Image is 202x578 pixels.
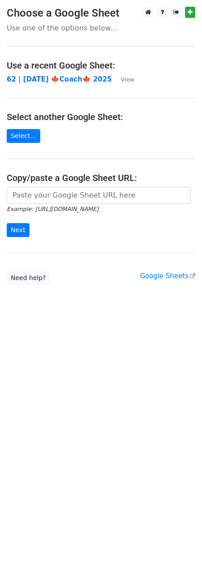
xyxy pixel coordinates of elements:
[7,129,40,143] a: Select...
[7,271,50,285] a: Need help?
[7,187,191,204] input: Paste your Google Sheet URL here
[7,23,195,33] p: Use one of the options below...
[7,7,195,20] h3: Choose a Google Sheet
[140,272,195,280] a: Google Sheets
[7,223,29,237] input: Next
[7,173,195,183] h4: Copy/paste a Google Sheet URL:
[7,112,195,122] h4: Select another Google Sheet:
[121,76,134,83] small: View
[7,206,98,212] small: Example: [URL][DOMAIN_NAME]
[7,75,112,83] a: 62 | [DATE] 🍁Coach🍁 2025
[112,75,134,83] a: View
[7,60,195,71] h4: Use a recent Google Sheet:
